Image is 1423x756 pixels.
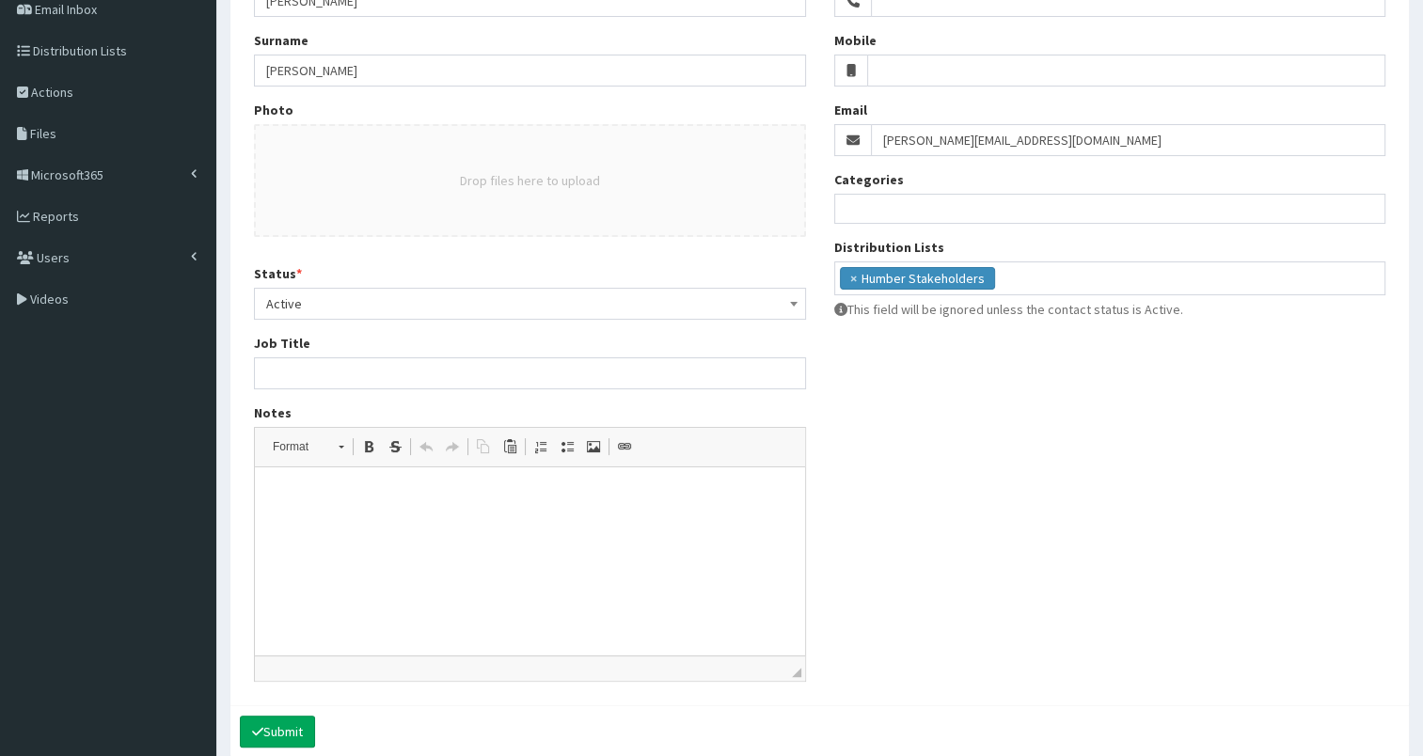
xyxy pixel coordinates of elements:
span: Videos [30,291,69,307]
span: Actions [31,84,73,101]
a: Insert/Remove Numbered List [528,434,554,459]
label: Job Title [254,334,310,353]
span: Active [266,291,794,317]
a: Image [580,434,607,459]
label: Categories [834,170,904,189]
span: Email Inbox [35,1,97,18]
iframe: Rich Text Editor, notes [255,467,805,655]
span: Reports [33,208,79,225]
span: Files [30,125,56,142]
label: Surname [254,31,308,50]
span: × [850,269,857,288]
label: Distribution Lists [834,238,944,257]
a: Bold (Ctrl+B) [356,434,382,459]
li: Humber Stakeholders [840,267,995,290]
span: Active [254,288,806,320]
a: Strike Through [382,434,408,459]
a: Insert/Remove Bulleted List [554,434,580,459]
span: Users [37,249,70,266]
label: Mobile [834,31,877,50]
a: Undo (Ctrl+Z) [413,434,439,459]
label: Notes [254,403,292,422]
span: Distribution Lists [33,42,127,59]
a: Format [262,433,354,460]
span: Microsoft365 [31,166,103,183]
a: Paste (Ctrl+V) [497,434,523,459]
label: Email [834,101,867,119]
label: Photo [254,101,293,119]
a: Copy (Ctrl+C) [470,434,497,459]
span: Drag to resize [792,668,801,677]
button: Drop files here to upload [460,171,600,190]
a: Redo (Ctrl+Y) [439,434,466,459]
a: Link (Ctrl+L) [611,434,638,459]
p: This field will be ignored unless the contact status is Active. [834,300,1386,319]
button: Submit [240,716,315,748]
span: Format [263,434,329,459]
label: Status [254,264,302,283]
